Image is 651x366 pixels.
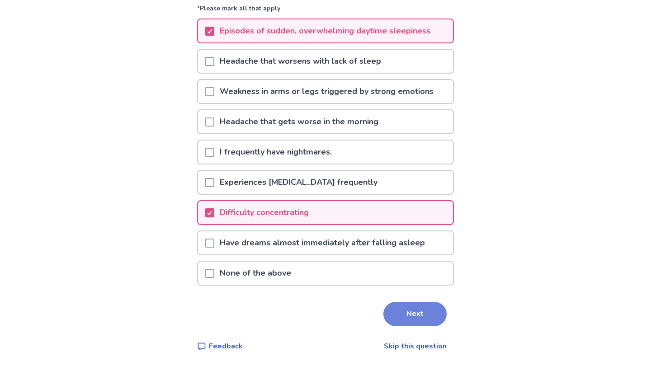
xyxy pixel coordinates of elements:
[197,341,243,352] a: Feedback
[214,171,383,194] p: Experiences [MEDICAL_DATA] frequently
[214,231,430,254] p: Have dreams almost immediately after falling asleep
[214,110,384,133] p: Headache that gets worse in the morning
[214,262,297,285] p: None of the above
[214,80,439,103] p: Weakness in arms or legs triggered by strong emotions
[197,4,454,19] p: *Please mark all that apply
[214,50,387,73] p: Headache that worsens with lack of sleep
[209,341,243,352] p: Feedback
[214,141,337,164] p: I frequently have nightmares.
[383,302,447,326] button: Next
[214,19,436,42] p: Episodes of sudden, overwhelming daytime sleepiness
[214,201,314,224] p: Difficulty concentrating
[384,341,447,351] a: Skip this question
